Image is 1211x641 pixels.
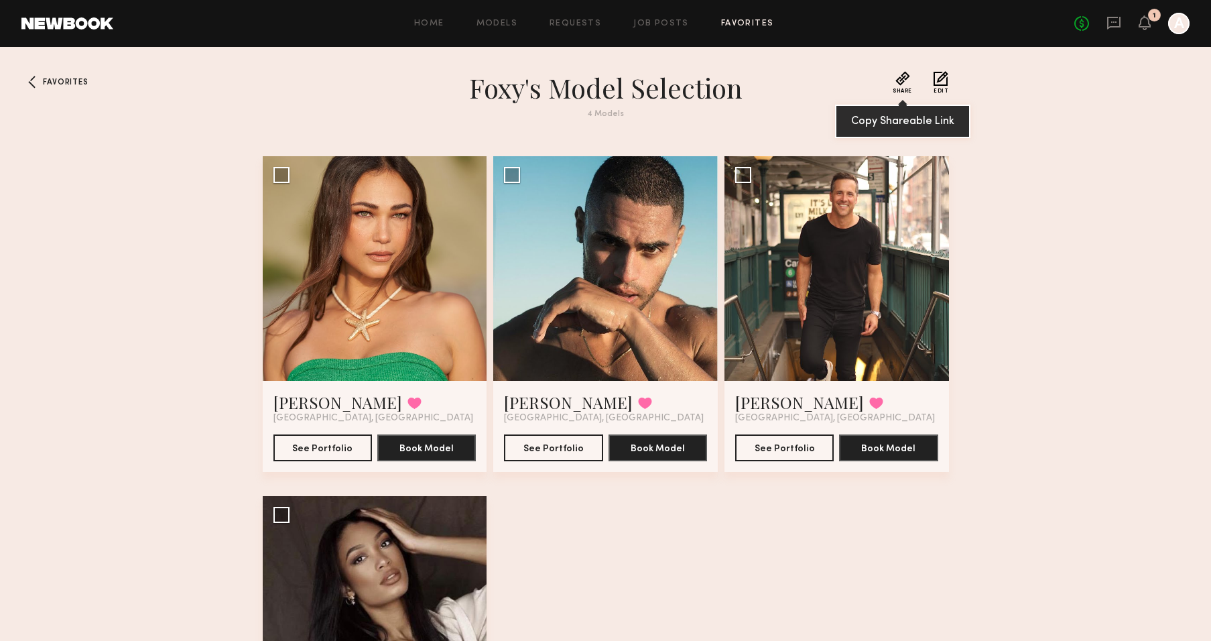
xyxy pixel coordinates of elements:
a: Book Model [609,442,707,453]
a: [PERSON_NAME] [273,392,402,413]
span: Favorites [43,78,88,86]
button: See Portfolio [735,434,834,461]
button: Book Model [377,434,476,461]
a: [PERSON_NAME] [735,392,864,413]
h1: Foxy's Model Selection [365,71,847,105]
a: Book Model [839,442,938,453]
button: Share [893,71,912,94]
a: Favorites [21,71,43,93]
span: [GEOGRAPHIC_DATA], [GEOGRAPHIC_DATA] [273,413,473,424]
a: Favorites [721,19,774,28]
a: [PERSON_NAME] [504,392,633,413]
a: A [1168,13,1190,34]
button: Book Model [609,434,707,461]
button: Book Model [839,434,938,461]
span: [GEOGRAPHIC_DATA], [GEOGRAPHIC_DATA] [504,413,704,424]
button: Edit [934,71,948,94]
span: Edit [934,89,948,94]
span: [GEOGRAPHIC_DATA], [GEOGRAPHIC_DATA] [735,413,935,424]
a: Book Model [377,442,476,453]
a: Job Posts [633,19,689,28]
a: Models [476,19,517,28]
button: See Portfolio [273,434,372,461]
span: Share [893,89,912,94]
a: Requests [550,19,601,28]
div: 1 [1153,12,1156,19]
button: See Portfolio [504,434,602,461]
div: 4 Models [365,110,847,119]
a: Home [414,19,444,28]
